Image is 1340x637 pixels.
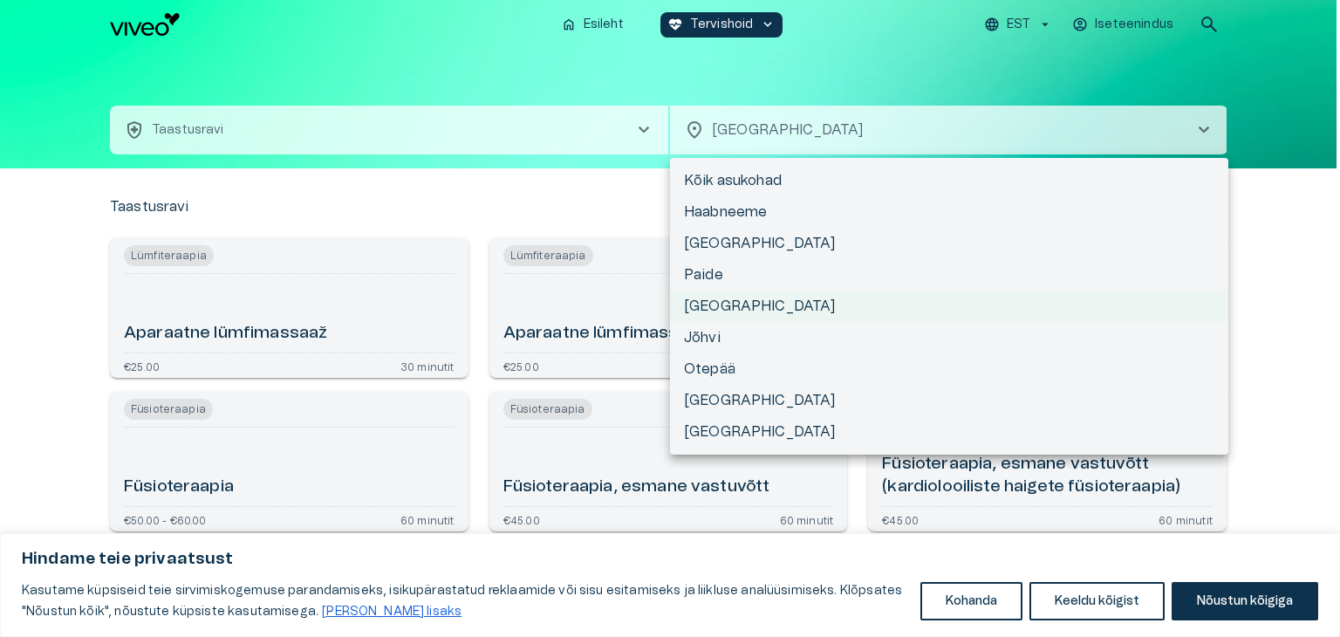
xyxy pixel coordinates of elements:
button: Kohanda [920,582,1022,620]
li: Haabneeme [670,196,1228,228]
button: Keeldu kõigist [1029,582,1165,620]
li: [GEOGRAPHIC_DATA] [670,416,1228,448]
li: [GEOGRAPHIC_DATA] [670,291,1228,322]
li: [GEOGRAPHIC_DATA] [670,228,1228,259]
li: Jõhvi [670,322,1228,353]
span: Help [89,14,115,28]
li: Paide [670,259,1228,291]
p: Hindame teie privaatsust [22,549,1318,570]
li: Kõik asukohad [670,165,1228,196]
li: [GEOGRAPHIC_DATA] [670,385,1228,416]
button: Nõustun kõigiga [1172,582,1318,620]
li: Otepää [670,353,1228,385]
a: Loe lisaks [321,605,462,619]
p: Kasutame küpsiseid teie sirvimiskogemuse parandamiseks, isikupärastatud reklaamide või sisu esita... [22,580,907,622]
